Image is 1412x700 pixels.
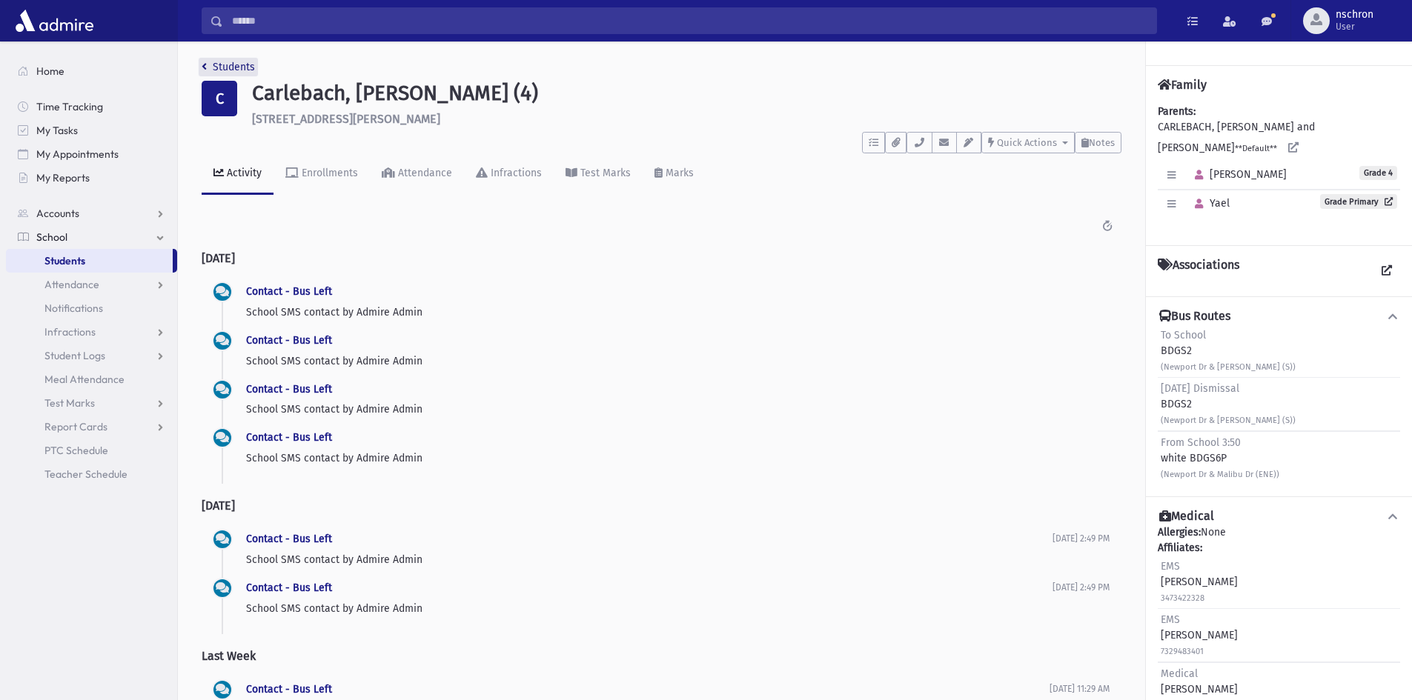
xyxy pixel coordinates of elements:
div: Attendance [395,167,452,179]
a: Students [202,61,255,73]
a: Contact - Bus Left [246,431,332,444]
h2: Last Week [202,637,1121,675]
small: 3473422328 [1161,593,1204,603]
div: Marks [663,167,694,179]
a: Test Marks [554,153,643,195]
a: Test Marks [6,391,177,415]
button: Quick Actions [981,132,1075,153]
button: Bus Routes [1158,309,1400,324]
div: CARLEBACH, [PERSON_NAME] and [PERSON_NAME] [1158,104,1400,233]
span: Students [44,254,85,267]
h4: Medical [1159,509,1214,524]
p: School SMS contact by Admire Admin [246,304,1110,320]
p: School SMS contact by Admire Admin [246,401,1110,417]
span: Time Tracking [36,100,103,113]
a: Contact - Bus Left [246,683,332,696]
a: Contact - Bus Left [246,285,332,298]
b: Allergies: [1158,526,1201,539]
a: School [6,225,177,249]
h2: [DATE] [202,239,1121,277]
a: Contact - Bus Left [246,383,332,396]
span: Attendance [44,278,99,291]
span: PTC Schedule [44,444,108,457]
a: Infractions [464,153,554,195]
a: Grade Primary [1320,194,1397,209]
a: My Appointments [6,142,177,166]
span: User [1336,21,1373,33]
a: View all Associations [1373,258,1400,284]
div: C [202,81,237,116]
span: School [36,230,67,244]
span: My Appointments [36,147,119,161]
a: Notifications [6,296,177,320]
span: Report Cards [44,420,107,433]
a: Accounts [6,201,177,225]
p: School SMS contact by Admire Admin [246,450,1110,466]
span: [DATE] Dismissal [1161,382,1239,395]
span: Teacher Schedule [44,467,127,481]
a: Enrollments [274,153,370,195]
span: Quick Actions [997,137,1057,148]
a: Students [6,249,173,273]
small: 7329483401 [1161,647,1204,656]
b: Parents: [1158,105,1196,118]
a: Report Cards [6,415,177,439]
a: Home [6,59,177,83]
span: Test Marks [44,396,95,410]
img: AdmirePro [12,6,97,36]
a: Teacher Schedule [6,462,177,486]
span: EMS [1161,613,1180,626]
span: My Reports [36,171,90,184]
span: Yael [1188,197,1230,210]
h4: Associations [1158,258,1239,284]
a: Marks [643,153,706,195]
span: Accounts [36,207,79,220]
nav: breadcrumb [202,59,255,81]
span: Grade 4 [1359,166,1397,180]
div: BDGS2 [1161,327,1296,374]
div: Test Marks [577,167,631,179]
span: Notes [1089,137,1115,148]
a: My Reports [6,166,177,190]
b: Affiliates: [1158,541,1202,554]
p: School SMS contact by Admire Admin [246,552,1053,567]
span: My Tasks [36,124,78,137]
a: PTC Schedule [6,439,177,462]
h6: [STREET_ADDRESS][PERSON_NAME] [252,112,1121,126]
span: [DATE] 2:49 PM [1053,533,1110,544]
span: Student Logs [44,349,105,362]
a: Contact - Bus Left [246,334,332,347]
span: [PERSON_NAME] [1188,168,1287,181]
div: white BDGS6P [1161,435,1279,481]
p: School SMS contact by Admire Admin [246,601,1053,616]
div: [PERSON_NAME] [1161,559,1238,605]
span: To School [1161,329,1206,341]
a: Contact - Bus Left [246,581,332,594]
button: Notes [1075,132,1121,153]
span: [DATE] 11:29 AM [1050,684,1110,694]
a: Meal Attendance [6,367,177,391]
span: nschron [1336,9,1373,21]
div: [PERSON_NAME] [1161,612,1238,659]
span: Meal Attendance [44,373,125,386]
a: Attendance [6,273,177,296]
h4: Bus Routes [1159,309,1230,324]
span: EMS [1161,560,1180,573]
div: Enrollments [299,167,358,179]
div: BDGS2 [1161,381,1296,427]
div: Activity [224,167,262,179]
h1: Carlebach, [PERSON_NAME] (4) [252,81,1121,106]
p: School SMS contact by Admire Admin [246,353,1110,369]
div: Infractions [488,167,542,179]
small: (Newport Dr & [PERSON_NAME] (S)) [1161,362,1296,372]
a: Student Logs [6,344,177,367]
span: From School 3:50 [1161,436,1241,449]
h2: [DATE] [202,487,1121,524]
a: My Tasks [6,119,177,142]
span: Medical [1161,667,1198,680]
span: Home [36,64,64,78]
a: Infractions [6,320,177,344]
small: (Newport Dr & [PERSON_NAME] (S)) [1161,416,1296,425]
a: Contact - Bus Left [246,533,332,545]
button: Medical [1158,509,1400,524]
